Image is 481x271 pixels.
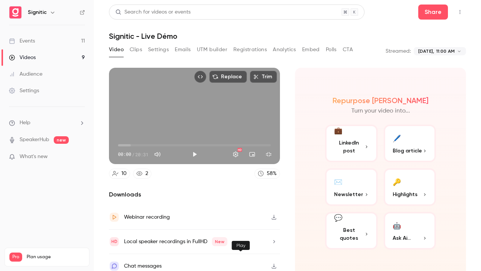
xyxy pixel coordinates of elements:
[118,151,148,158] div: 00:00
[333,96,428,105] h2: Repurpose [PERSON_NAME]
[124,262,162,271] div: Chat messages
[334,213,342,223] div: 💬
[334,176,342,187] div: ✉️
[418,5,448,20] button: Share
[121,170,127,178] div: 10
[175,44,191,56] button: Emails
[109,190,280,199] h2: Downloads
[187,147,202,162] button: Play
[325,168,378,206] button: ✉️Newsletter
[393,219,401,231] div: 🤖
[148,44,169,56] button: Settings
[9,37,35,45] div: Events
[27,254,85,260] span: Plan usage
[273,44,296,56] button: Analytics
[115,8,191,16] div: Search for videos or events
[9,54,36,61] div: Videos
[334,226,364,242] span: Best quotes
[209,71,247,83] button: Replace
[267,170,277,178] div: 58 %
[9,6,21,18] img: Signitic
[145,170,148,178] div: 2
[393,132,401,144] div: 🖊️
[124,213,170,222] div: Webinar recording
[9,253,22,262] span: Pro
[233,44,267,56] button: Registrations
[212,237,227,246] span: New
[54,136,69,144] span: new
[454,6,466,18] button: Top Bar Actions
[194,71,206,83] button: Embed video
[325,212,378,250] button: 💬Best quotes
[418,48,434,55] span: [DATE],
[261,147,276,162] button: Exit full screen
[237,148,242,152] div: HD
[384,168,436,206] button: 🔑Highlights
[250,71,277,83] button: Trim
[9,119,85,127] li: help-dropdown-opener
[132,151,135,158] span: /
[325,125,378,162] button: 💼LinkedIn post
[20,119,30,127] span: Help
[334,126,342,136] div: 💼
[118,151,131,158] span: 00:00
[254,169,280,179] a: 58%
[393,190,417,198] span: Highlights
[384,125,436,162] button: 🖊️Blog article
[109,169,130,179] a: 10
[393,147,422,155] span: Blog article
[228,147,243,162] button: Settings
[124,237,227,246] div: Local speaker recordings in FullHD
[343,44,353,56] button: CTA
[245,147,260,162] button: Turn on miniplayer
[20,153,48,161] span: What's new
[130,44,142,56] button: Clips
[334,139,364,155] span: LinkedIn post
[109,32,466,41] h1: Signitic - Live Démo
[109,44,124,56] button: Video
[393,176,401,187] div: 🔑
[150,147,165,162] button: Mute
[135,151,148,158] span: 20:31
[386,47,411,55] p: Streamed:
[326,44,337,56] button: Polls
[133,169,151,179] a: 2
[9,87,39,94] div: Settings
[9,70,42,78] div: Audience
[28,9,47,16] h6: Signitic
[334,190,363,198] span: Newsletter
[393,234,411,242] span: Ask Ai...
[436,48,455,55] span: 11:00 AM
[232,241,250,250] div: Play
[302,44,320,56] button: Embed
[384,212,436,250] button: 🤖Ask Ai...
[197,44,227,56] button: UTM builder
[20,136,49,144] a: SpeakerHub
[351,107,410,116] p: Turn your video into...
